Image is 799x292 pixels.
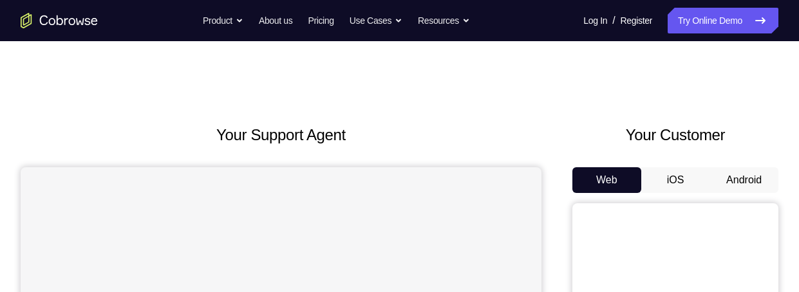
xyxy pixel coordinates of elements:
[583,8,607,33] a: Log In
[612,13,615,28] span: /
[572,167,641,193] button: Web
[308,8,334,33] a: Pricing
[641,167,710,193] button: iOS
[572,123,778,147] h2: Your Customer
[621,8,652,33] a: Register
[21,123,541,147] h2: Your Support Agent
[668,8,778,33] a: Try Online Demo
[259,8,292,33] a: About us
[710,167,778,193] button: Android
[350,8,402,33] button: Use Cases
[21,13,98,28] a: Go to the home page
[203,8,243,33] button: Product
[418,8,470,33] button: Resources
